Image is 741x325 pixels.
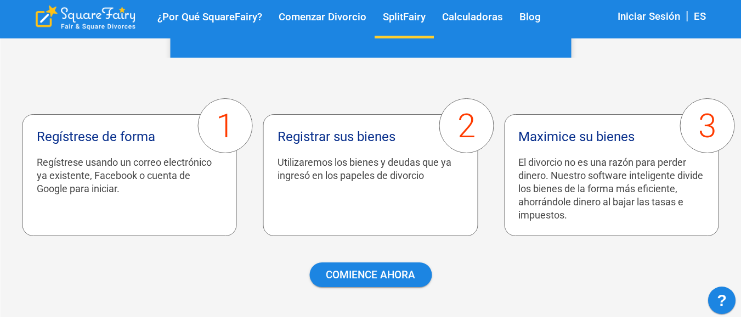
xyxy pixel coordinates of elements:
[703,281,741,325] iframe: JSD widget
[36,5,135,30] div: SquareFairy Logo
[518,128,677,145] h3: Maximice su bienes
[278,128,436,145] h3: Registrar sus bienes
[434,11,511,24] a: Calculadoras
[680,9,694,23] span: |
[375,11,434,24] a: SplitFairy
[37,128,195,145] h3: Regístrese de forma
[518,156,704,222] div: El divorcio no es una razón para perder dinero. Nuestro software inteligente divide los bienes de...
[309,262,432,287] a: COMIENCE AHORA
[278,156,463,182] div: Utilizaremos los bienes y deudas que ya ingresó en los papeles de divorcio
[694,10,706,25] div: ES
[618,10,680,23] a: Iniciar Sesión
[680,98,734,153] div: 3
[149,11,270,24] a: ¿Por qué SquareFairy?
[511,11,549,24] a: Blog
[439,98,494,153] div: 2
[37,156,223,195] div: Regístrese usando un correo electrónico ya existente, Facebook o cuenta de Google para iniciar.
[198,98,253,153] div: 1
[270,11,375,24] a: Comenzar Divorcio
